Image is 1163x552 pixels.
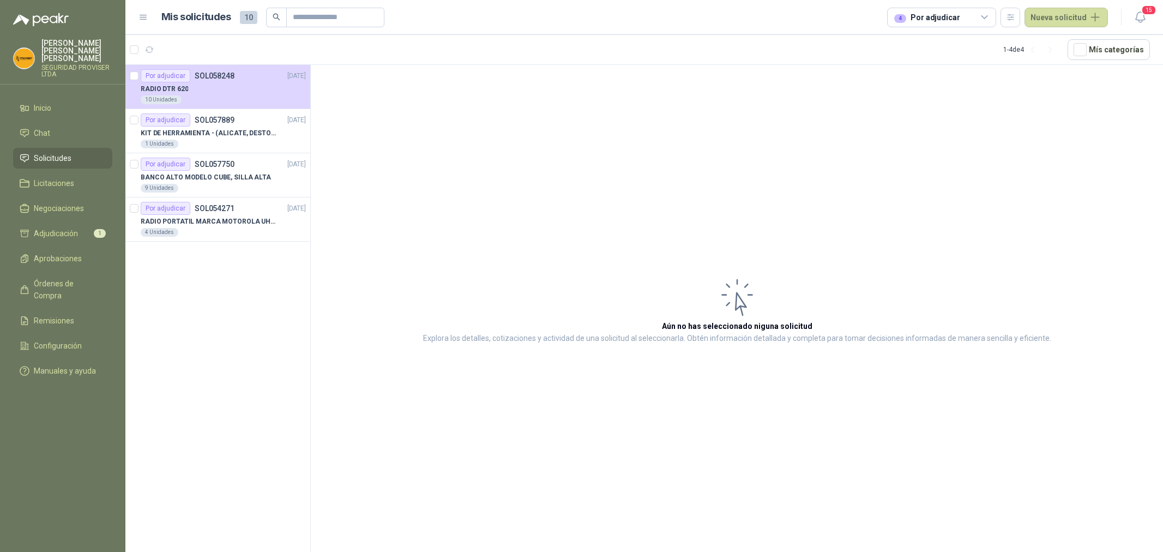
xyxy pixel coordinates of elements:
div: 1 Unidades [141,140,178,148]
p: SOL058248 [195,72,234,80]
div: Por adjudicar [141,69,190,82]
a: Configuración [13,335,112,356]
span: 15 [1141,5,1156,15]
img: Logo peakr [13,13,69,26]
span: Manuales y ayuda [34,365,96,377]
a: Negociaciones [13,198,112,219]
a: Por adjudicarSOL057750[DATE] BANCO ALTO MODELO CUBE, SILLA ALTA9 Unidades [125,153,310,197]
span: Inicio [34,102,51,114]
a: Órdenes de Compra [13,273,112,306]
span: Licitaciones [34,177,74,189]
div: 10 Unidades [141,95,182,104]
span: Chat [34,127,50,139]
a: Aprobaciones [13,248,112,269]
span: Solicitudes [34,152,71,164]
p: RADIO PORTATIL MARCA MOTOROLA UHF SIN PANTALLA CON GPS, INCLUYE: ANTENA, BATERIA, CLIP Y CARGADOR [141,217,276,227]
span: 1 [94,229,106,238]
button: 15 [1130,8,1150,27]
p: RADIO DTR 620 [141,84,188,94]
a: Solicitudes [13,148,112,169]
a: Por adjudicarSOL057889[DATE] KIT DE HERRAMIENTA - (ALICATE, DESTORNILLADOR,LLAVE DE EXPANSION, CR... [125,109,310,153]
h3: Aún no has seleccionado niguna solicitud [662,320,812,332]
a: Licitaciones [13,173,112,194]
button: Mís categorías [1068,39,1150,60]
a: Chat [13,123,112,143]
span: search [273,13,280,21]
div: Por adjudicar [141,158,190,171]
div: 4 [894,14,906,23]
div: 4 Unidades [141,228,178,237]
p: SEGURIDAD PROVISER LTDA [41,64,112,77]
span: Remisiones [34,315,74,327]
p: [DATE] [287,71,306,81]
span: Adjudicación [34,227,78,239]
div: Por adjudicar [894,11,960,23]
a: Por adjudicarSOL058248[DATE] RADIO DTR 62010 Unidades [125,65,310,109]
span: Órdenes de Compra [34,278,102,302]
p: SOL054271 [195,205,234,212]
h1: Mis solicitudes [161,9,231,25]
span: Configuración [34,340,82,352]
span: Negociaciones [34,202,84,214]
div: 9 Unidades [141,184,178,193]
span: Aprobaciones [34,253,82,265]
a: Por adjudicarSOL054271[DATE] RADIO PORTATIL MARCA MOTOROLA UHF SIN PANTALLA CON GPS, INCLUYE: ANT... [125,197,310,242]
p: [DATE] [287,203,306,214]
div: 1 - 4 de 4 [1003,41,1059,58]
img: Company Logo [14,48,34,69]
a: Adjudicación1 [13,223,112,244]
p: [DATE] [287,159,306,170]
p: BANCO ALTO MODELO CUBE, SILLA ALTA [141,172,271,183]
a: Remisiones [13,310,112,331]
a: Manuales y ayuda [13,361,112,381]
p: Explora los detalles, cotizaciones y actividad de una solicitud al seleccionarla. Obtén informaci... [423,332,1051,345]
p: SOL057889 [195,116,234,124]
div: Por adjudicar [141,202,190,215]
p: [PERSON_NAME] [PERSON_NAME] [PERSON_NAME] [41,39,112,62]
p: KIT DE HERRAMIENTA - (ALICATE, DESTORNILLADOR,LLAVE DE EXPANSION, CRUCETA,LLAVE FIJA) [141,128,276,139]
p: [DATE] [287,115,306,125]
p: SOL057750 [195,160,234,168]
div: Por adjudicar [141,113,190,127]
span: 10 [240,11,257,24]
a: Inicio [13,98,112,118]
button: Nueva solicitud [1025,8,1108,27]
